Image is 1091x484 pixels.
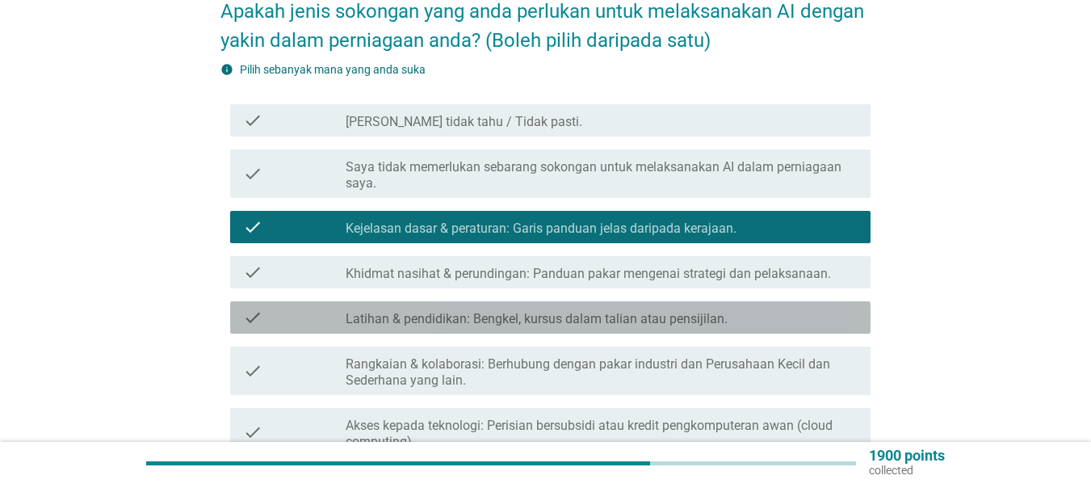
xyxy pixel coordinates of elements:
[346,114,582,130] label: [PERSON_NAME] tidak tahu / Tidak pasti.
[346,418,858,450] label: Akses kepada teknologi: Perisian bersubsidi atau kredit pengkomputeran awan (cloud computing).
[243,217,262,237] i: check
[869,463,945,478] p: collected
[869,448,945,463] p: 1900 points
[346,356,858,389] label: Rangkaian & kolaborasi: Berhubung dengan pakar industri dan Perusahaan Kecil dan Sederhana yang l...
[243,353,262,389] i: check
[243,308,262,327] i: check
[243,111,262,130] i: check
[220,63,233,76] i: info
[346,159,858,191] label: Saya tidak memerlukan sebarang sokongan untuk melaksanakan AI dalam perniagaan saya.
[346,311,728,327] label: Latihan & pendidikan: Bengkel, kursus dalam talian atau pensijilan.
[243,263,262,282] i: check
[243,415,262,450] i: check
[346,266,831,282] label: Khidmat nasihat & perundingan: Panduan pakar mengenai strategi dan pelaksanaan.
[243,156,262,191] i: check
[240,63,426,76] label: Pilih sebanyak mana yang anda suka
[346,221,736,237] label: Kejelasan dasar & peraturan: Garis panduan jelas daripada kerajaan.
